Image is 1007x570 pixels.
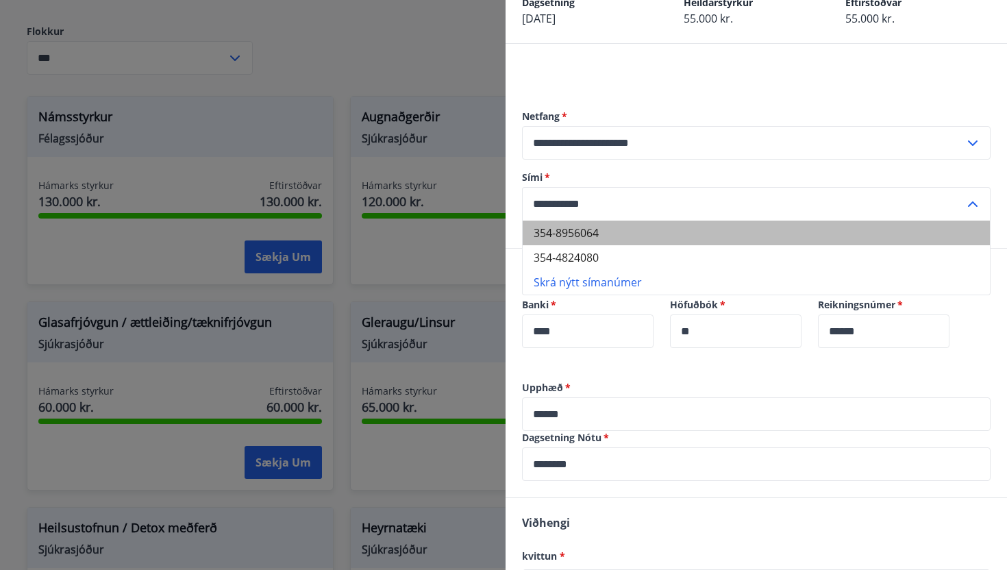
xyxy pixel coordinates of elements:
[522,11,556,26] span: [DATE]
[684,11,733,26] span: 55.000 kr.
[522,110,991,123] label: Netfang
[522,447,991,481] div: Dagsetning Nótu
[523,270,990,295] li: Skrá nýtt símanúmer
[523,245,990,270] li: 354-4824080
[522,298,654,312] label: Banki
[845,11,895,26] span: 55.000 kr.
[522,381,991,395] label: Upphæð
[522,431,991,445] label: Dagsetning Nótu
[522,397,991,431] div: Upphæð
[522,549,565,562] span: kvittun
[670,298,801,312] label: Höfuðbók
[523,221,990,245] li: 354-8956064
[818,298,949,312] label: Reikningsnúmer
[522,515,570,530] span: Viðhengi
[522,171,991,184] label: Sími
